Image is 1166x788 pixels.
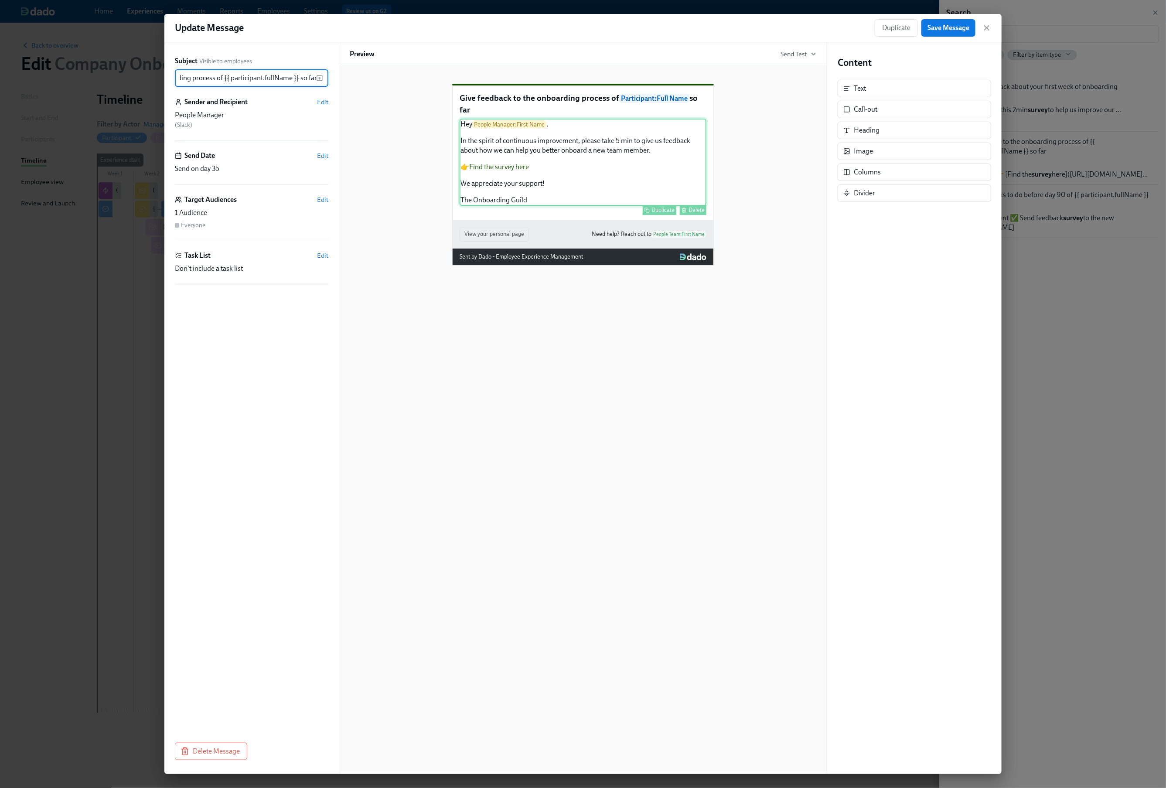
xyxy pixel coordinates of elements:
[175,97,328,140] div: Sender and RecipientEditPeople Manager (Slack)
[184,151,215,160] h6: Send Date
[592,229,706,239] a: Need help? Reach out toPeople Team:First Name
[460,119,706,206] div: HeyPeople Manager:First Name, In the spirit of continuous improvement, please take 5 min to give ...
[838,143,991,160] div: Image
[854,147,873,156] div: Image
[175,743,247,760] button: Delete Message
[854,167,881,177] div: Columns
[460,227,529,242] button: View your personal page
[181,221,205,229] div: Everyone
[317,98,328,106] button: Edit
[317,251,328,260] button: Edit
[854,105,877,114] div: Call-out
[838,80,991,97] div: Text
[651,207,675,213] div: Duplicate
[838,164,991,181] div: Columns
[643,205,676,215] button: Duplicate
[175,164,328,174] div: Send on day 35
[680,253,706,260] img: Dado
[689,207,705,213] div: Delete
[175,21,244,34] h1: Update Message
[184,251,211,260] h6: Task List
[838,184,991,202] div: Divider
[317,151,328,160] button: Edit
[199,57,252,65] span: Visible to employees
[619,94,689,103] span: Participant : Full Name
[854,84,866,93] div: Text
[854,126,880,135] div: Heading
[854,188,875,198] div: Divider
[875,19,918,37] button: Duplicate
[317,195,328,204] button: Edit
[838,122,991,139] div: Heading
[464,230,524,239] span: View your personal page
[175,56,198,66] label: Subject
[460,252,583,262] div: Sent by Dado - Employee Experience Management
[175,195,328,240] div: Target AudiencesEdit1 AudienceEveryone
[182,747,240,756] span: Delete Message
[680,205,706,215] button: Delete
[175,264,328,273] div: Don't include a task list
[460,92,706,115] p: Give feedback to the onboarding process of so far
[882,24,910,32] span: Duplicate
[927,24,969,32] span: Save Message
[838,56,991,69] h4: Content
[921,19,975,37] button: Save Message
[175,151,328,184] div: Send DateEditSend on day 35
[316,75,323,82] svg: Insert text variable
[651,231,706,238] span: People Team : First Name
[781,50,816,58] button: Send Test
[175,121,192,129] span: ( Slack )
[175,251,328,284] div: Task ListEditDon't include a task list
[184,195,237,205] h6: Target Audiences
[592,229,706,239] p: Need help? Reach out to
[184,97,248,107] h6: Sender and Recipient
[175,110,328,120] div: People Manager
[175,208,328,218] div: 1 Audience
[838,101,991,118] div: Call-out
[350,49,375,59] h6: Preview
